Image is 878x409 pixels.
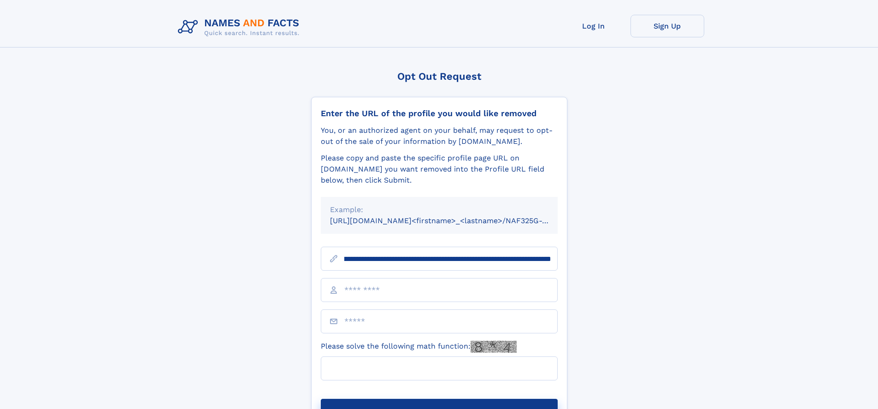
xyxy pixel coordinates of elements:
[330,216,575,225] small: [URL][DOMAIN_NAME]<firstname>_<lastname>/NAF325G-xxxxxxxx
[321,125,558,147] div: You, or an authorized agent on your behalf, may request to opt-out of the sale of your informatio...
[174,15,307,40] img: Logo Names and Facts
[321,341,517,353] label: Please solve the following math function:
[557,15,631,37] a: Log In
[330,204,548,215] div: Example:
[321,153,558,186] div: Please copy and paste the specific profile page URL on [DOMAIN_NAME] you want removed into the Pr...
[321,108,558,119] div: Enter the URL of the profile you would like removed
[631,15,704,37] a: Sign Up
[311,71,567,82] div: Opt Out Request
